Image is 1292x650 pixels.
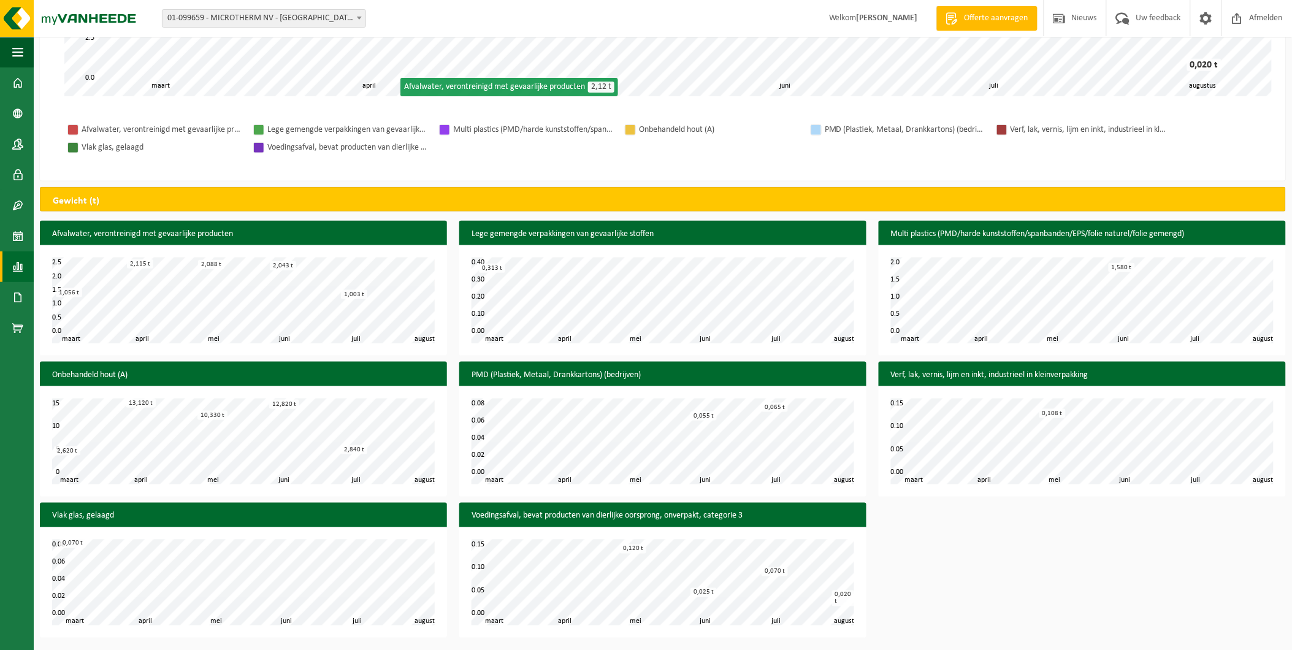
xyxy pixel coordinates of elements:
div: Onbehandeld hout (A) [639,122,798,137]
a: Offerte aanvragen [936,6,1038,31]
strong: [PERSON_NAME] [857,13,918,23]
div: 2,115 t [127,259,153,269]
div: 10,330 t [197,411,227,420]
h3: Onbehandeld hout (A) [40,362,447,389]
div: Voedingsafval, bevat producten van dierlijke oorsprong, onverpakt, categorie 3 [267,140,427,155]
div: 1,580 t [1109,263,1135,272]
h3: Vlak glas, gelaagd [40,503,447,530]
h3: PMD (Plastiek, Metaal, Drankkartons) (bedrijven) [459,362,866,389]
div: 13,120 t [126,399,156,408]
span: 01-099659 - MICROTHERM NV - SINT-NIKLAAS [162,10,365,27]
div: Lege gemengde verpakkingen van gevaarlijke stoffen [267,122,427,137]
div: 0,020 t [1187,59,1221,71]
span: 01-099659 - MICROTHERM NV - SINT-NIKLAAS [162,9,366,28]
div: 0,020 t [832,591,855,606]
div: 0,120 t [620,545,646,554]
span: 2,12 t [588,82,614,93]
h3: Verf, lak, vernis, lijm en inkt, industrieel in kleinverpakking [879,362,1286,389]
div: Multi plastics (PMD/harde kunststoffen/spanbanden/EPS/folie naturel/folie gemengd) [453,122,613,137]
h2: Gewicht (t) [40,188,112,215]
div: Verf, lak, vernis, lijm en inkt, industrieel in kleinverpakking [1011,122,1170,137]
h3: Multi plastics (PMD/harde kunststoffen/spanbanden/EPS/folie naturel/folie gemengd) [879,221,1286,248]
div: PMD (Plastiek, Metaal, Drankkartons) (bedrijven) [825,122,984,137]
div: Vlak glas, gelaagd [82,140,241,155]
div: 2,620 t [54,446,80,456]
div: 0,025 t [690,588,717,597]
div: 0,108 t [1039,409,1066,418]
div: Afvalwater, verontreinigd met gevaarlijke producten [400,78,618,96]
div: 0,065 t [762,403,788,412]
h3: Voedingsafval, bevat producten van dierlijke oorsprong, onverpakt, categorie 3 [459,503,866,530]
div: 2,043 t [270,261,296,270]
div: 0,055 t [690,411,717,421]
div: 0,313 t [479,264,505,273]
h3: Lege gemengde verpakkingen van gevaarlijke stoffen [459,221,866,248]
div: Afvalwater, verontreinigd met gevaarlijke producten [82,122,241,137]
div: 0,070 t [59,539,86,548]
div: 1,056 t [56,288,82,297]
div: 12,820 t [269,400,299,409]
span: Offerte aanvragen [961,12,1031,25]
div: 2,088 t [198,260,224,269]
h3: Afvalwater, verontreinigd met gevaarlijke producten [40,221,447,248]
div: 1,003 t [341,290,367,299]
div: 0,070 t [762,567,788,576]
div: 2,840 t [341,445,367,454]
